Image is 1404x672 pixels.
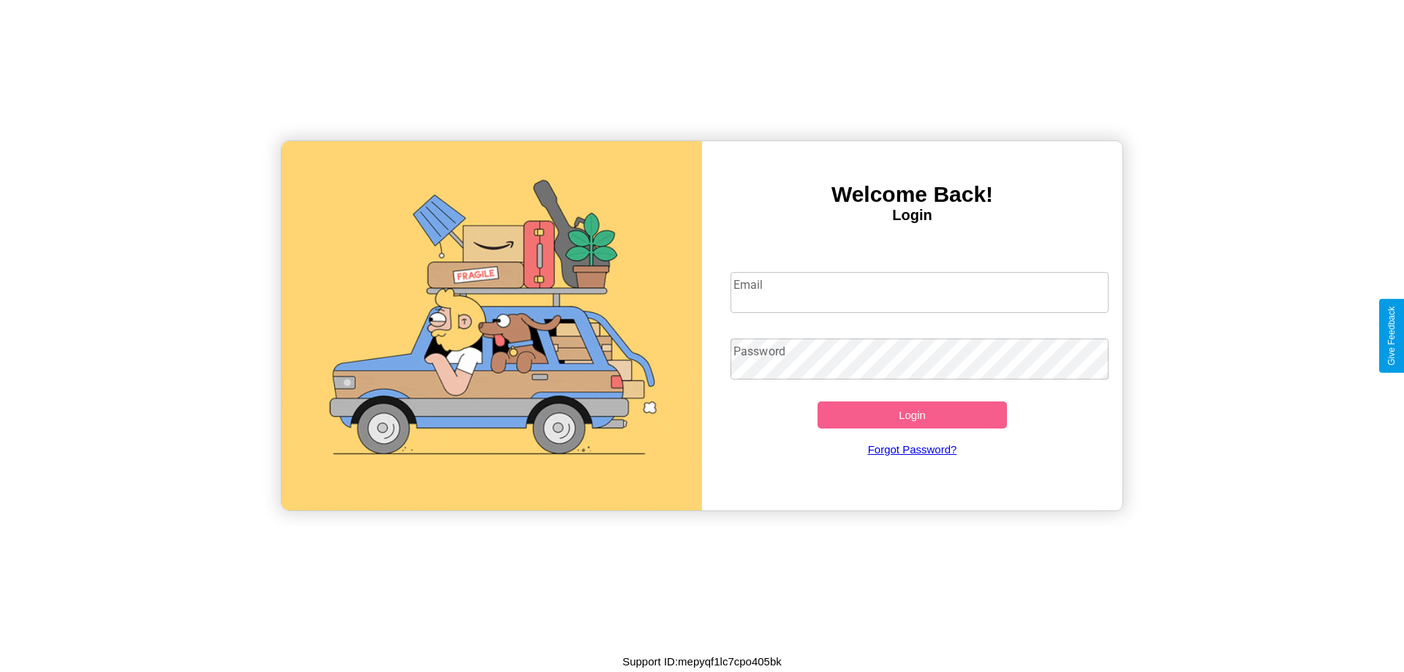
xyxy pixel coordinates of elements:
[818,401,1007,429] button: Login
[702,207,1122,224] h4: Login
[282,141,702,510] img: gif
[702,182,1122,207] h3: Welcome Back!
[1386,306,1397,366] div: Give Feedback
[622,652,782,671] p: Support ID: mepyqf1lc7cpo405bk
[723,429,1102,470] a: Forgot Password?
